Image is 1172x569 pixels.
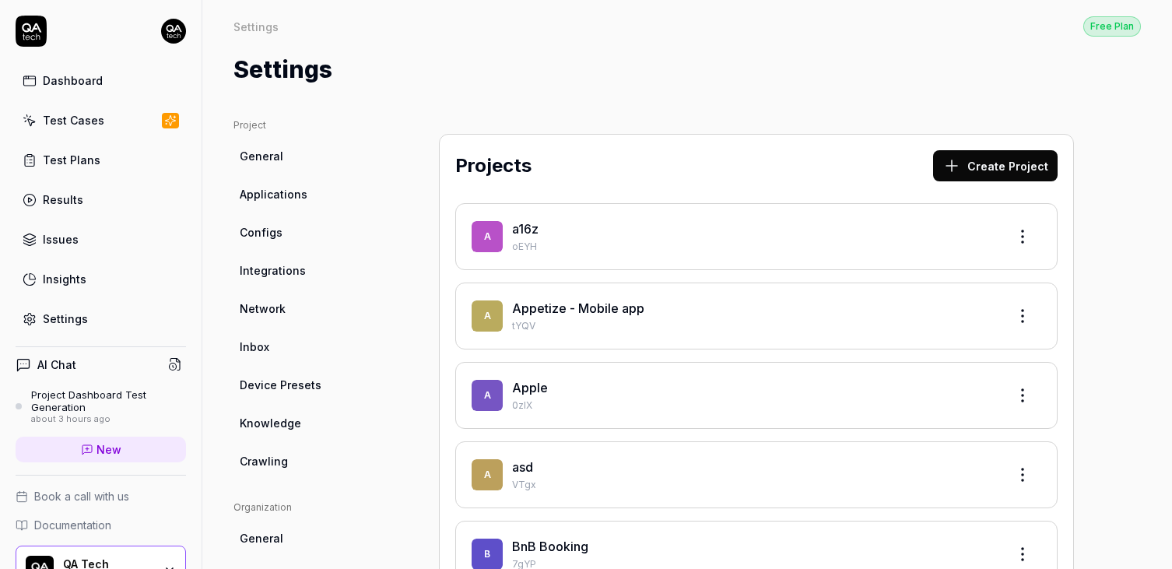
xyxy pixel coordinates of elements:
[34,488,129,504] span: Book a call with us
[16,65,186,96] a: Dashboard
[240,339,269,355] span: Inbox
[34,517,111,533] span: Documentation
[31,414,186,425] div: about 3 hours ago
[472,459,503,490] span: a
[16,437,186,462] a: New
[512,459,533,475] a: asd
[16,105,186,135] a: Test Cases
[233,256,383,285] a: Integrations
[512,300,644,316] a: Appetize - Mobile app
[240,224,282,241] span: Configs
[43,311,88,327] div: Settings
[233,118,383,132] div: Project
[1083,16,1141,37] a: Free Plan
[233,447,383,476] a: Crawling
[240,415,301,431] span: Knowledge
[240,453,288,469] span: Crawling
[512,221,539,237] a: a16z
[43,72,103,89] div: Dashboard
[512,539,588,554] a: BnB Booking
[37,357,76,373] h4: AI Chat
[933,150,1058,181] button: Create Project
[16,517,186,533] a: Documentation
[240,530,283,546] span: General
[233,142,383,170] a: General
[233,19,279,34] div: Settings
[240,186,307,202] span: Applications
[233,371,383,399] a: Device Presets
[240,377,321,393] span: Device Presets
[512,319,995,333] p: tYQV
[455,152,532,180] h2: Projects
[233,524,383,553] a: General
[472,300,503,332] span: A
[233,180,383,209] a: Applications
[31,388,186,414] div: Project Dashboard Test Generation
[43,112,104,128] div: Test Cases
[16,388,186,424] a: Project Dashboard Test Generationabout 3 hours ago
[16,304,186,334] a: Settings
[16,224,186,255] a: Issues
[512,380,548,395] a: Apple
[233,332,383,361] a: Inbox
[233,218,383,247] a: Configs
[472,380,503,411] span: A
[512,240,995,254] p: oEYH
[161,19,186,44] img: 7ccf6c19-61ad-4a6c-8811-018b02a1b829.jpg
[43,271,86,287] div: Insights
[240,300,286,317] span: Network
[240,262,306,279] span: Integrations
[16,184,186,215] a: Results
[43,152,100,168] div: Test Plans
[233,52,332,87] h1: Settings
[233,501,383,515] div: Organization
[16,264,186,294] a: Insights
[43,191,83,208] div: Results
[233,409,383,437] a: Knowledge
[43,231,79,248] div: Issues
[16,145,186,175] a: Test Plans
[96,441,121,458] span: New
[512,478,995,492] p: VTgx
[512,399,995,413] p: 0zIX
[472,221,503,252] span: a
[240,148,283,164] span: General
[16,488,186,504] a: Book a call with us
[233,294,383,323] a: Network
